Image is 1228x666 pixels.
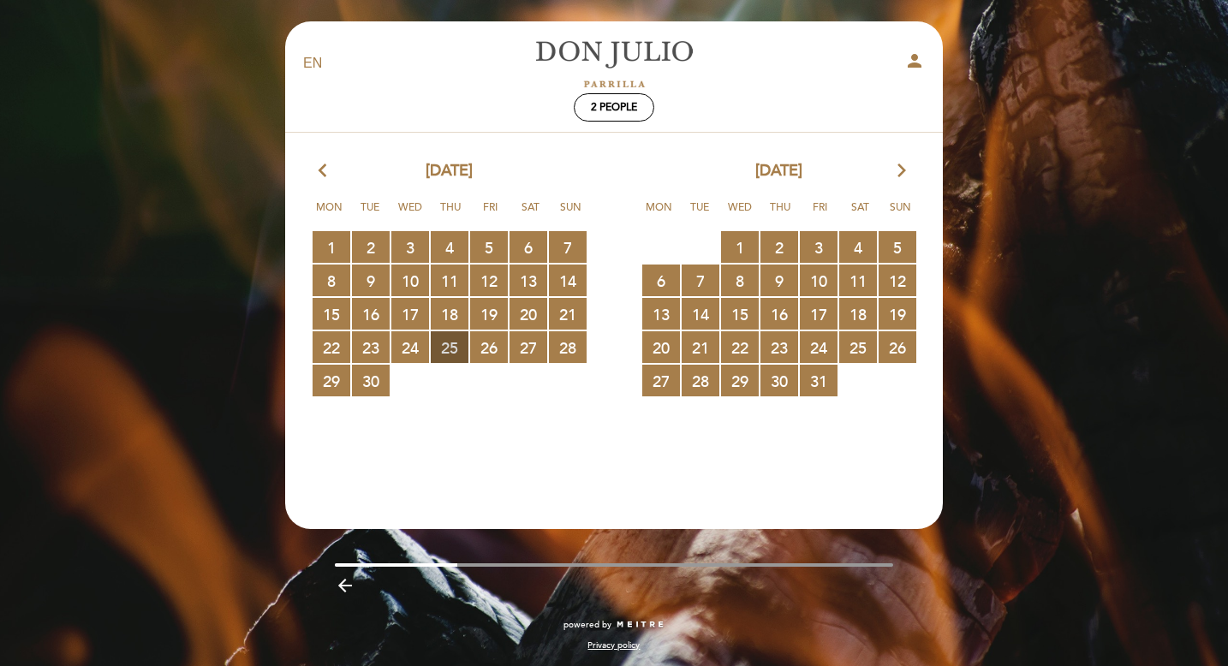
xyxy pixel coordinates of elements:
[510,298,547,330] span: 20
[879,298,916,330] span: 19
[391,298,429,330] span: 17
[721,331,759,363] span: 22
[591,101,637,114] span: 2 people
[682,365,719,396] span: 28
[510,231,547,263] span: 6
[904,51,925,71] i: person
[352,231,390,263] span: 2
[510,331,547,363] span: 27
[352,265,390,296] span: 9
[510,265,547,296] span: 13
[721,265,759,296] span: 8
[884,199,918,230] span: Sun
[642,265,680,296] span: 6
[755,160,802,182] span: [DATE]
[800,331,838,363] span: 24
[352,331,390,363] span: 23
[682,331,719,363] span: 21
[721,365,759,396] span: 29
[721,231,759,263] span: 1
[760,231,798,263] span: 2
[563,619,611,631] span: powered by
[549,231,587,263] span: 7
[760,298,798,330] span: 16
[642,331,680,363] span: 20
[642,365,680,396] span: 27
[391,265,429,296] span: 10
[760,331,798,363] span: 23
[431,298,468,330] span: 18
[335,575,355,596] i: arrow_backward
[431,331,468,363] span: 25
[682,265,719,296] span: 7
[683,199,717,230] span: Tue
[313,265,350,296] span: 8
[839,265,877,296] span: 11
[549,331,587,363] span: 28
[587,639,640,651] a: Privacy policy
[839,231,877,263] span: 4
[563,619,665,631] a: powered by
[723,199,757,230] span: Wed
[391,331,429,363] span: 24
[879,331,916,363] span: 26
[803,199,838,230] span: Fri
[721,298,759,330] span: 15
[800,231,838,263] span: 3
[514,199,548,230] span: Sat
[313,231,350,263] span: 1
[800,265,838,296] span: 10
[844,199,878,230] span: Sat
[549,298,587,330] span: 21
[763,199,797,230] span: Thu
[839,298,877,330] span: 18
[313,199,347,230] span: Mon
[839,331,877,363] span: 25
[904,51,925,77] button: person
[800,365,838,396] span: 31
[431,231,468,263] span: 4
[642,298,680,330] span: 13
[554,199,588,230] span: Sun
[470,265,508,296] span: 12
[760,365,798,396] span: 30
[313,298,350,330] span: 15
[313,365,350,396] span: 29
[894,160,909,182] i: arrow_forward_ios
[507,40,721,87] a: [PERSON_NAME]
[393,199,427,230] span: Wed
[642,199,677,230] span: Mon
[426,160,473,182] span: [DATE]
[313,331,350,363] span: 22
[470,231,508,263] span: 5
[549,265,587,296] span: 14
[352,365,390,396] span: 30
[470,331,508,363] span: 26
[879,265,916,296] span: 12
[433,199,468,230] span: Thu
[616,621,665,629] img: MEITRE
[800,298,838,330] span: 17
[319,160,334,182] i: arrow_back_ios
[879,231,916,263] span: 5
[474,199,508,230] span: Fri
[353,199,387,230] span: Tue
[682,298,719,330] span: 14
[470,298,508,330] span: 19
[760,265,798,296] span: 9
[391,231,429,263] span: 3
[352,298,390,330] span: 16
[431,265,468,296] span: 11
